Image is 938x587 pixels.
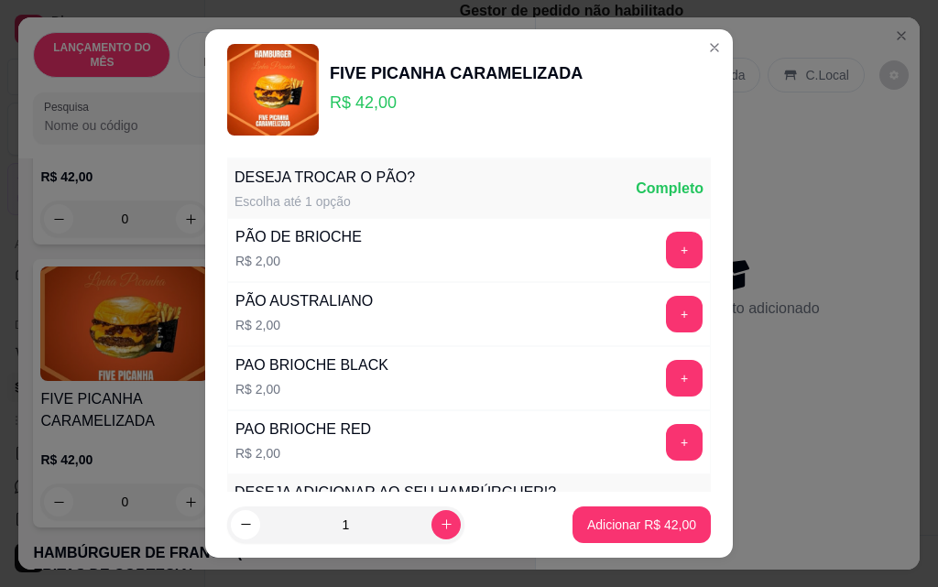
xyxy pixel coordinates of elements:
button: Close [700,33,729,62]
p: R$ 2,00 [235,444,371,462]
div: PÃO AUSTRALIANO [235,290,373,312]
div: PÃO DE BRIOCHE [235,226,362,248]
div: PAO BRIOCHE BLACK [235,354,388,376]
div: FIVE PICANHA CARAMELIZADA [330,60,583,86]
div: Completo [636,178,703,200]
p: R$ 42,00 [330,90,583,115]
div: DESEJA TROCAR O PÃO? [234,167,415,189]
p: R$ 2,00 [235,316,373,334]
button: add [666,424,703,461]
p: R$ 2,00 [235,252,362,270]
img: product-image [227,44,319,136]
button: add [666,296,703,332]
p: R$ 2,00 [235,380,388,398]
button: decrease-product-quantity [231,510,260,539]
button: increase-product-quantity [431,510,461,539]
div: Escolha até 1 opção [234,192,415,211]
button: add [666,232,703,268]
button: Adicionar R$ 42,00 [573,506,711,543]
div: DESEJA ADICIONAR AO SEU HAMBÚRGUER!? [234,482,556,504]
button: add [666,360,703,397]
div: PAO BRIOCHE RED [235,419,371,440]
p: Adicionar R$ 42,00 [587,516,696,534]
